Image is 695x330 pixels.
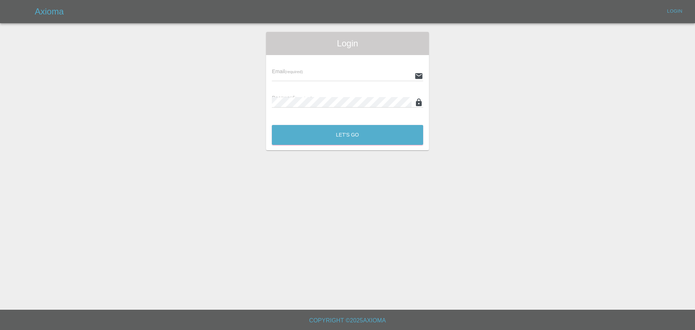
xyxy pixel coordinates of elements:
[272,125,423,145] button: Let's Go
[272,38,423,49] span: Login
[663,6,686,17] a: Login
[272,95,312,101] span: Password
[6,316,689,326] h6: Copyright © 2025 Axioma
[295,96,313,100] small: (required)
[285,70,303,74] small: (required)
[272,68,303,74] span: Email
[35,6,64,17] h5: Axioma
